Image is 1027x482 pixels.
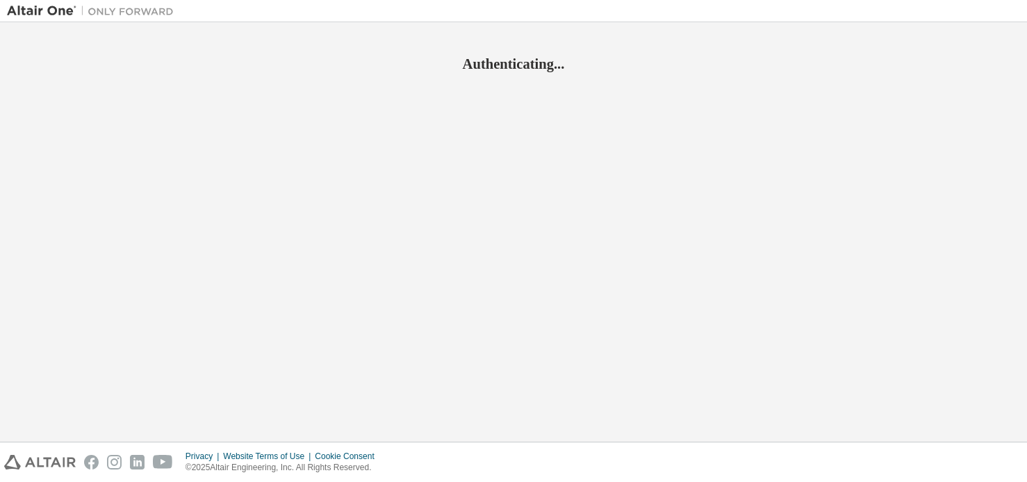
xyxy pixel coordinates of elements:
[186,451,223,462] div: Privacy
[186,462,383,474] p: © 2025 Altair Engineering, Inc. All Rights Reserved.
[223,451,315,462] div: Website Terms of Use
[153,455,173,469] img: youtube.svg
[4,455,76,469] img: altair_logo.svg
[107,455,122,469] img: instagram.svg
[7,4,181,18] img: Altair One
[84,455,99,469] img: facebook.svg
[315,451,382,462] div: Cookie Consent
[7,55,1020,73] h2: Authenticating...
[130,455,145,469] img: linkedin.svg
